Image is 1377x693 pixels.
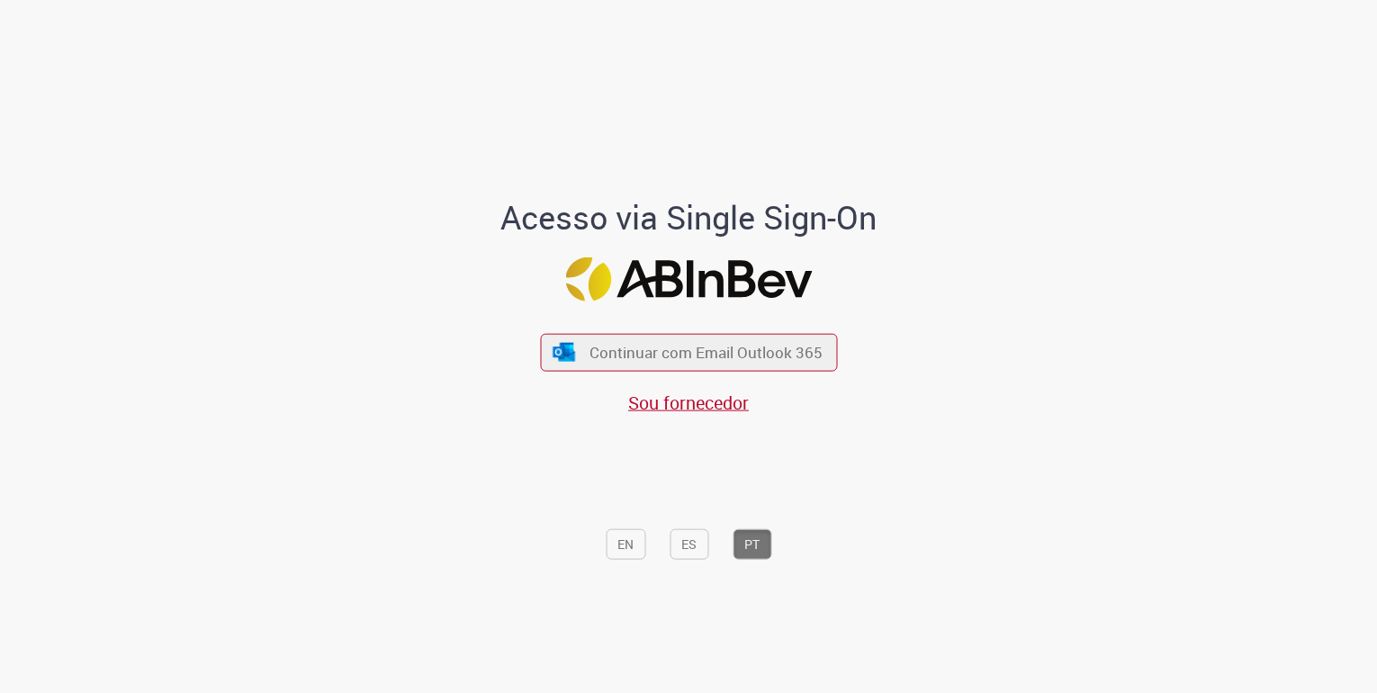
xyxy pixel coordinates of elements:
h1: Acesso via Single Sign-On [439,200,939,236]
button: EN [606,529,645,560]
span: Continuar com Email Outlook 365 [589,342,823,363]
a: Sou fornecedor [628,390,749,414]
img: ícone Azure/Microsoft 360 [552,343,577,362]
button: PT [733,529,771,560]
button: ES [670,529,708,560]
button: ícone Azure/Microsoft 360 Continuar com Email Outlook 365 [540,334,837,371]
img: Logo ABInBev [565,257,812,301]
